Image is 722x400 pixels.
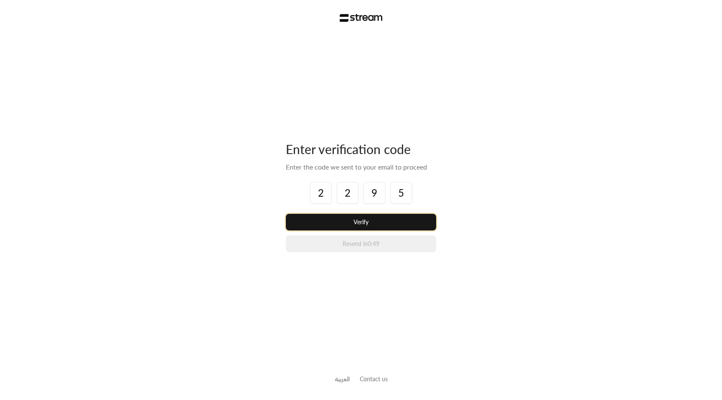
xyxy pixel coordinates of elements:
[340,14,383,22] img: Stream Logo
[360,375,388,382] a: Contact us
[286,162,436,172] div: Enter the code we sent to your email to proceed
[286,214,436,230] button: Verify
[335,371,350,387] a: العربية
[286,141,436,157] div: Enter verification code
